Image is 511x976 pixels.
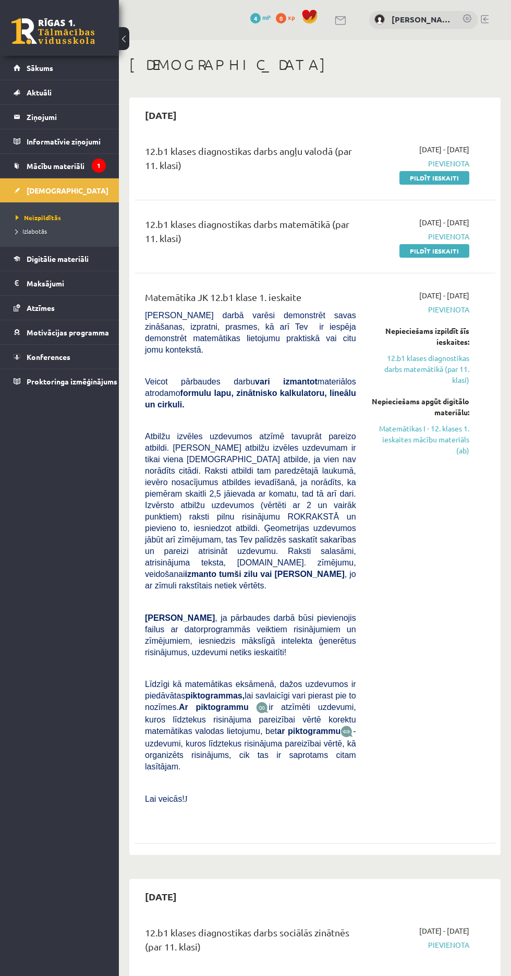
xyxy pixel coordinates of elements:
[372,396,469,418] div: Nepieciešams apgūt digitālo materiālu:
[372,158,469,169] span: Pievienota
[14,369,106,393] a: Proktoringa izmēģinājums
[419,144,469,155] span: [DATE] - [DATE]
[14,271,106,295] a: Maksājumi
[14,296,106,320] a: Atzīmes
[219,570,345,579] b: tumši zilu vai [PERSON_NAME]
[14,247,106,271] a: Digitālie materiāli
[372,939,469,950] span: Pievienota
[145,432,356,590] span: Atbilžu izvēles uzdevumos atzīmē tavuprāt pareizo atbildi. [PERSON_NAME] atbilžu izvēles uzdevuma...
[14,320,106,344] a: Motivācijas programma
[135,884,187,909] h2: [DATE]
[27,377,117,386] span: Proktoringa izmēģinājums
[27,328,109,337] span: Motivācijas programma
[14,129,106,153] a: Informatīvie ziņojumi1
[277,727,340,736] b: ar piktogrammu
[374,14,385,25] img: Edgars Freimanis
[92,159,106,173] i: 1
[16,226,108,236] a: Izlabotās
[145,925,356,959] div: 12.b1 klases diagnostikas darbs sociālās zinātnēs (par 11. klasi)
[129,56,501,74] h1: [DEMOGRAPHIC_DATA]
[185,691,245,700] b: piktogrammas,
[399,244,469,258] a: Pildīt ieskaiti
[145,613,356,657] span: , ja pārbaudes darbā būsi pievienojis failus ar datorprogrammās veiktiem risinājumiem un zīmējumi...
[16,213,61,222] span: Neizpildītās
[145,311,356,354] span: [PERSON_NAME] darbā varēsi demonstrēt savas zināšanas, izpratni, prasmes, kā arī Tev ir iespēja d...
[276,13,286,23] span: 0
[185,570,216,579] b: izmanto
[419,290,469,301] span: [DATE] - [DATE]
[16,227,47,235] span: Izlabotās
[27,352,70,362] span: Konferences
[27,303,55,312] span: Atzīmes
[419,925,469,936] span: [DATE] - [DATE]
[262,13,271,21] span: mP
[392,14,452,26] a: [PERSON_NAME]
[14,56,106,80] a: Sākums
[145,377,356,409] span: Veicot pārbaudes darbu materiālos atrodamo
[185,794,188,803] span: J
[145,144,356,177] div: 12.b1 klases diagnostikas darbs angļu valodā (par 11. klasi)
[11,18,95,44] a: Rīgas 1. Tālmācības vidusskola
[145,217,356,250] div: 12.b1 klases diagnostikas darbs matemātikā (par 11. klasi)
[145,613,215,622] span: [PERSON_NAME]
[145,680,356,712] span: Līdzīgi kā matemātikas eksāmenā, dažos uzdevumos ir piedāvātas lai savlaicīgi vari pierast pie to...
[276,13,300,21] a: 0 xp
[288,13,295,21] span: xp
[14,105,106,129] a: Ziņojumi
[27,129,106,153] legend: Informatīvie ziņojumi
[14,80,106,104] a: Aktuāli
[27,271,106,295] legend: Maksājumi
[419,217,469,228] span: [DATE] - [DATE]
[14,178,106,202] a: [DEMOGRAPHIC_DATA]
[399,171,469,185] a: Pildīt ieskaiti
[27,63,53,73] span: Sākums
[372,353,469,385] a: 12.b1 klases diagnostikas darbs matemātikā (par 11. klasi)
[255,377,318,386] b: vari izmantot
[27,88,52,97] span: Aktuāli
[27,105,106,129] legend: Ziņojumi
[250,13,271,21] a: 4 mP
[135,103,187,127] h2: [DATE]
[145,703,356,736] span: ir atzīmēti uzdevumi, kuros līdztekus risinājuma pareizībai vērtē korektu matemātikas valodas lie...
[14,345,106,369] a: Konferences
[27,161,84,171] span: Mācību materiāli
[372,326,469,347] div: Nepieciešams izpildīt šīs ieskaites:
[145,290,356,309] div: Matemātika JK 12.b1 klase 1. ieskaite
[179,703,249,712] b: Ar piktogrammu
[372,231,469,242] span: Pievienota
[340,726,353,738] img: wKvN42sLe3LLwAAAABJRU5ErkJggg==
[27,186,108,195] span: [DEMOGRAPHIC_DATA]
[372,304,469,315] span: Pievienota
[14,154,106,178] a: Mācību materiāli
[145,389,356,409] b: formulu lapu, zinātnisko kalkulatoru, lineālu un cirkuli.
[256,702,269,714] img: JfuEzvunn4EvwAAAAASUVORK5CYII=
[145,794,185,803] span: Lai veicās!
[16,213,108,222] a: Neizpildītās
[250,13,261,23] span: 4
[27,254,89,263] span: Digitālie materiāli
[372,423,469,456] a: Matemātikas I - 12. klases 1. ieskaites mācību materiāls (ab)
